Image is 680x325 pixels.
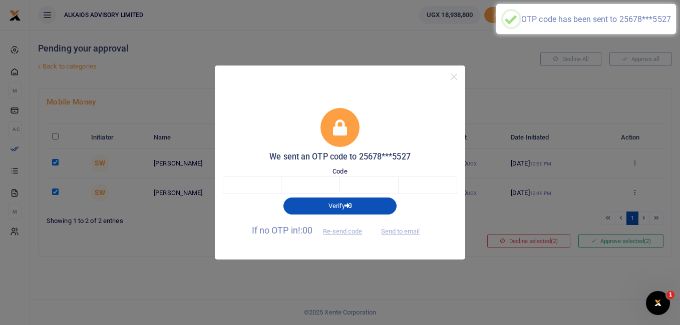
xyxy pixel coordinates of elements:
button: Close [447,69,461,84]
label: Code [332,166,347,176]
div: OTP code has been sent to 25678***5527 [521,14,671,24]
iframe: Intercom live chat [646,291,670,315]
span: If no OTP in [252,225,371,235]
button: Verify [283,197,397,214]
span: !:00 [298,225,312,235]
h5: We sent an OTP code to 25678***5527 [223,152,457,162]
span: 1 [666,291,674,299]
